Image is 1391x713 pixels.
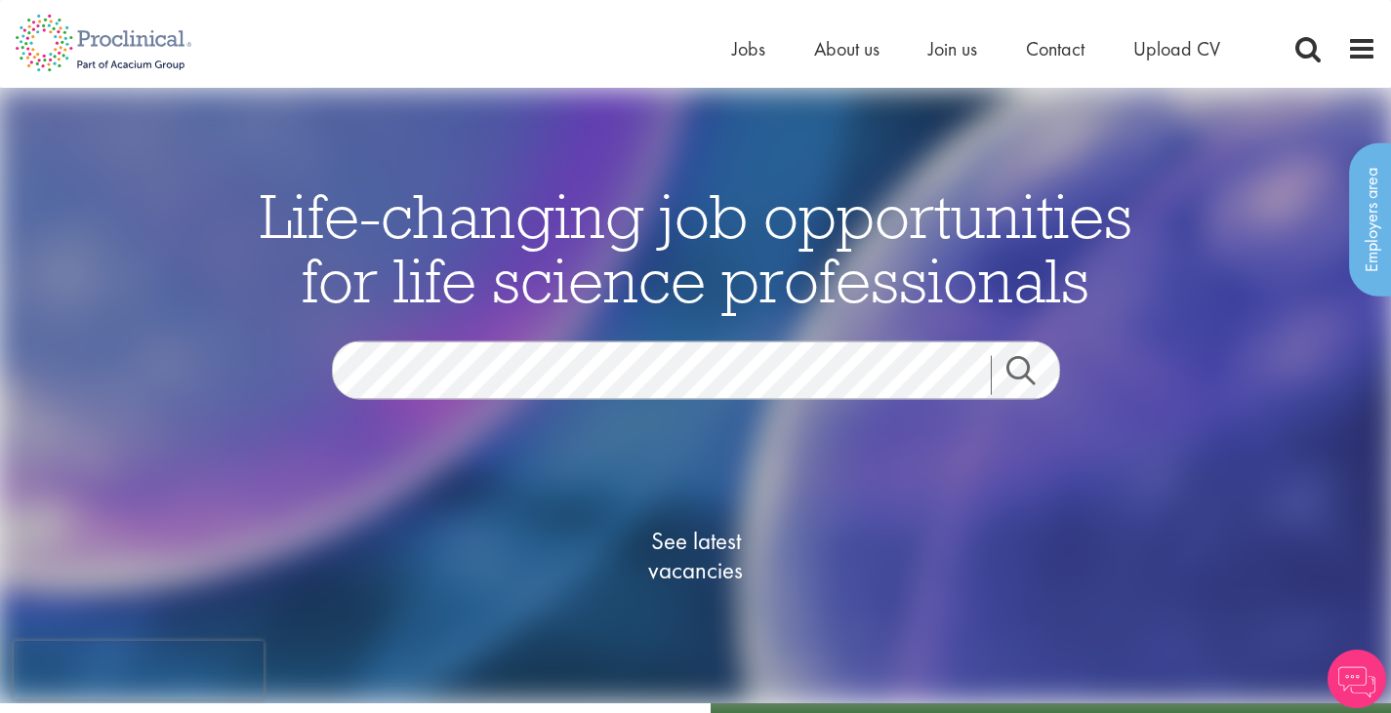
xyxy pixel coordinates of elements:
[598,449,794,663] a: See latestvacancies
[1026,36,1084,61] a: Contact
[598,527,794,585] span: See latest vacancies
[928,36,977,61] a: Join us
[814,36,880,61] a: About us
[14,641,264,699] iframe: reCAPTCHA
[991,356,1075,395] a: Job search submit button
[732,36,765,61] a: Jobs
[1133,36,1220,61] a: Upload CV
[1328,650,1386,708] img: Chatbot
[260,177,1132,319] span: Life-changing job opportunities for life science professionals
